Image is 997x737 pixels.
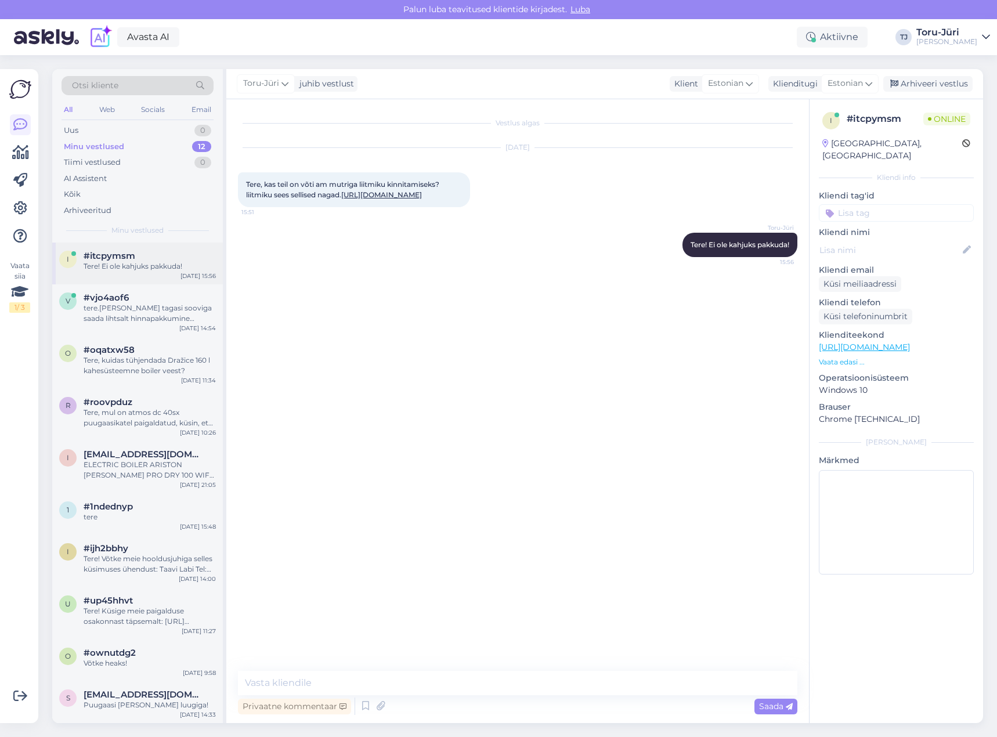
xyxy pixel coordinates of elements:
div: [DATE] 9:58 [183,669,216,677]
div: All [62,102,75,117]
div: Puugaasi [PERSON_NAME] luugiga! [84,700,216,710]
span: Toru-Jüri [243,77,279,90]
div: Vaata siia [9,261,30,313]
div: Email [189,102,214,117]
div: Uus [64,125,78,136]
p: Chrome [TECHNICAL_ID] [819,413,974,425]
span: 1 [67,505,69,514]
span: Estonian [828,77,863,90]
span: 15:51 [241,208,285,216]
div: tere [84,512,216,522]
div: [DATE] 14:00 [179,575,216,583]
span: Estonian [708,77,743,90]
div: [GEOGRAPHIC_DATA], [GEOGRAPHIC_DATA] [822,138,962,162]
span: #vjo4aof6 [84,292,129,303]
div: Võtke heaks! [84,658,216,669]
div: 1 / 3 [9,302,30,313]
span: i [67,255,69,263]
div: 0 [194,157,211,168]
a: Avasta AI [117,27,179,47]
div: Küsi meiliaadressi [819,276,901,292]
div: [DATE] 15:48 [180,522,216,531]
div: [DATE] 14:54 [179,324,216,333]
div: TJ [895,29,912,45]
p: Märkmed [819,454,974,467]
div: [PERSON_NAME] [819,437,974,447]
div: [DATE] 11:34 [181,376,216,385]
span: Info@eagleplumbing.ie [84,449,204,460]
div: Privaatne kommentaar [238,699,351,714]
div: Aktiivne [797,27,868,48]
input: Lisa tag [819,204,974,222]
div: [DATE] 10:26 [180,428,216,437]
input: Lisa nimi [819,244,960,256]
div: Klient [670,78,698,90]
div: AI Assistent [64,173,107,185]
span: Toru-Jüri [750,223,794,232]
p: Klienditeekond [819,329,974,341]
span: o [65,652,71,660]
span: Online [923,113,970,125]
div: Tere! Võtke meie hooldusjuhiga selles küsimuses ühendust: Taavi Labi Tel: [PHONE_NUMBER] E-post: ... [84,554,216,575]
span: #oqatxw58 [84,345,135,355]
div: Tere! Küsige meie paigalduse osakonnast täpsemalt: [URL][DOMAIN_NAME] [84,606,216,627]
div: Tiimi vestlused [64,157,121,168]
span: S [66,693,70,702]
span: I [67,453,69,462]
p: Kliendi telefon [819,297,974,309]
div: Arhiveeritud [64,205,111,216]
div: juhib vestlust [295,78,354,90]
span: Saada [759,701,793,711]
span: o [65,349,71,357]
div: 12 [192,141,211,153]
div: Minu vestlused [64,141,124,153]
img: Askly Logo [9,78,31,100]
div: Tere, kuidas tühjendada Dražice 160 l kahesüsteemne boiler veest? [84,355,216,376]
span: r [66,401,71,410]
span: Minu vestlused [111,225,164,236]
p: Kliendi tag'id [819,190,974,202]
p: Kliendi email [819,264,974,276]
div: Klienditugi [768,78,818,90]
span: u [65,599,71,608]
div: Kõik [64,189,81,200]
div: [DATE] 15:56 [180,272,216,280]
p: Operatsioonisüsteem [819,372,974,384]
p: Vaata edasi ... [819,357,974,367]
span: #1ndednyp [84,501,133,512]
p: Windows 10 [819,384,974,396]
span: Sanderounapuu@hotmail.com [84,689,204,700]
span: Otsi kliente [72,80,118,92]
div: Küsi telefoninumbrit [819,309,912,324]
span: i [830,116,832,125]
img: explore-ai [88,25,113,49]
span: Tere! Ei ole kahjuks pakkuda! [691,240,789,249]
div: [DATE] 21:05 [180,481,216,489]
span: #ownutdg2 [84,648,136,658]
div: Tere, mul on atmos dc 40sx puugaasikatel paigaldatud, küsin, et mis kaabel võib olla see mis tule... [84,407,216,428]
a: [URL][DOMAIN_NAME] [819,342,910,352]
div: tere.[PERSON_NAME] tagasi sooviga saada lihtsalt hinnapakkumine toodetele. [84,303,216,324]
div: [DATE] 11:27 [182,627,216,635]
div: 0 [194,125,211,136]
div: Kliendi info [819,172,974,183]
p: Brauser [819,401,974,413]
div: [DATE] 14:33 [180,710,216,719]
div: ELECTRIC BOILER ARISTON [PERSON_NAME] PRO DRY 100 WIFI How long is the warrenty? [84,460,216,481]
span: Tere, kas teil on võti am mutriga liitmiku kinnitamiseks? liitmiku sees sellised nagad. [246,180,441,199]
span: v [66,297,70,305]
span: #up45hhvt [84,595,133,606]
div: [DATE] [238,142,797,153]
span: #ijh2bbhy [84,543,128,554]
div: Toru-Jüri [916,28,977,37]
span: 15:56 [750,258,794,266]
a: Toru-Jüri[PERSON_NAME] [916,28,990,46]
div: # itcpymsm [847,112,923,126]
a: [URL][DOMAIN_NAME] [341,190,422,199]
div: Vestlus algas [238,118,797,128]
div: Arhiveeri vestlus [883,76,973,92]
div: Tere! Ei ole kahjuks pakkuda! [84,261,216,272]
span: #roovpduz [84,397,132,407]
div: [PERSON_NAME] [916,37,977,46]
div: Socials [139,102,167,117]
